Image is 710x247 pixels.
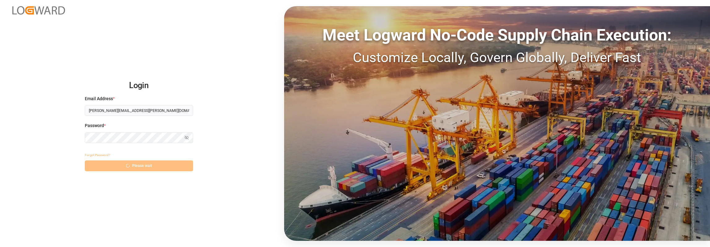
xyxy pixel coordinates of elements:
div: Meet Logward No-Code Supply Chain Execution: [284,23,710,47]
img: Logward_new_orange.png [12,6,65,15]
span: Password [85,122,104,129]
div: Customize Locally, Govern Globally, Deliver Fast [284,47,710,68]
h2: Login [85,76,193,96]
input: Enter your email [85,105,193,116]
span: Email Address [85,96,113,102]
